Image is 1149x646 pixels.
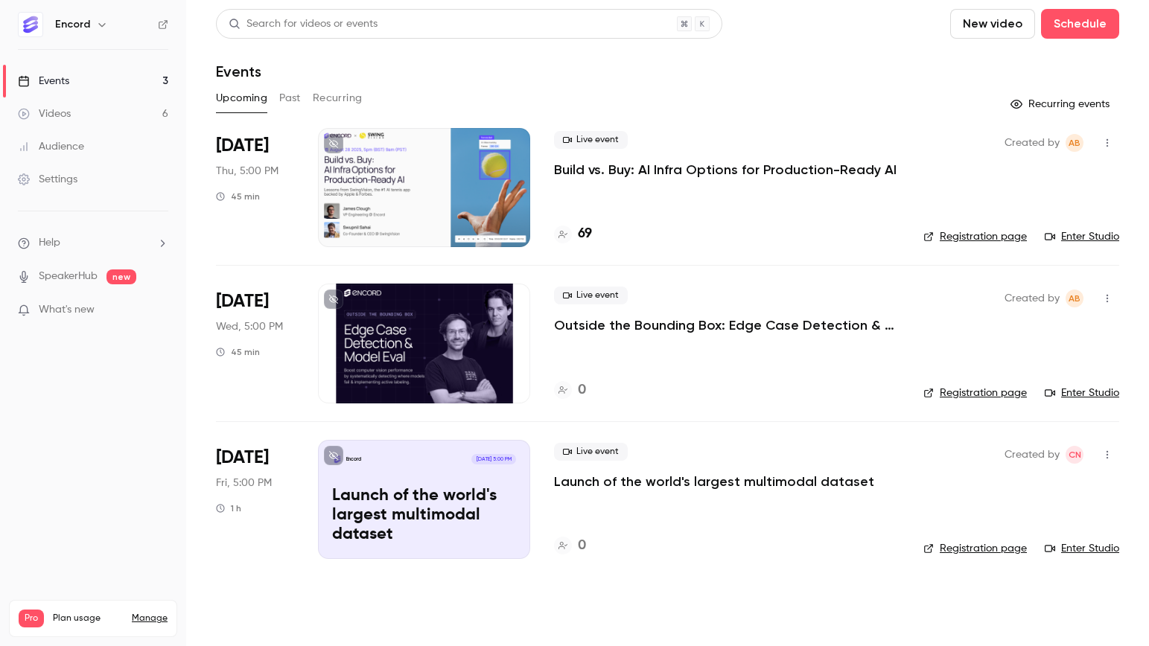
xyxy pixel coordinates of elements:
h4: 69 [578,224,592,244]
span: Live event [554,287,628,304]
a: Registration page [923,229,1027,244]
a: Registration page [923,541,1027,556]
h6: Encord [55,17,90,32]
iframe: Noticeable Trigger [150,304,168,317]
span: Wed, 5:00 PM [216,319,283,334]
div: Audience [18,139,84,154]
div: 1 h [216,502,241,514]
div: 45 min [216,191,260,202]
div: Search for videos or events [229,16,378,32]
a: 69 [554,224,592,244]
a: Launch of the world's largest multimodal dataset [554,473,874,490]
span: Thu, 5:00 PM [216,164,279,179]
p: Encord [346,455,361,463]
a: 0 [554,536,586,556]
span: Annabel Benjamin [1066,290,1083,307]
span: new [106,269,136,284]
a: Enter Studio [1045,386,1119,400]
button: Schedule [1041,9,1119,39]
a: Outside the Bounding Box: Edge Case Detection & Model Eval [554,316,900,334]
span: [DATE] [216,446,269,470]
h1: Events [216,63,261,80]
h4: 0 [578,380,586,400]
span: Live event [554,131,628,149]
a: Enter Studio [1045,541,1119,556]
div: Events [18,74,69,89]
a: Registration page [923,386,1027,400]
span: [DATE] 5:00 PM [471,454,515,464]
span: Created by [1005,446,1060,464]
img: Encord [19,13,42,36]
span: Chloe Noble [1066,446,1083,464]
span: Fri, 5:00 PM [216,476,272,490]
span: Created by [1005,290,1060,307]
button: Recurring [313,86,363,110]
span: CN [1069,446,1081,464]
a: 0 [554,380,586,400]
span: AB [1069,134,1080,152]
span: [DATE] [216,290,269,313]
span: Created by [1005,134,1060,152]
div: Sep 26 Fri, 5:00 PM (Europe/London) [216,440,294,559]
div: Aug 28 Thu, 5:00 PM (Europe/London) [216,128,294,247]
button: Recurring events [1004,92,1119,116]
a: Launch of the world's largest multimodal datasetEncord[DATE] 5:00 PMLaunch of the world's largest... [318,440,530,559]
span: [DATE] [216,134,269,158]
span: What's new [39,302,95,318]
span: Live event [554,443,628,461]
button: New video [950,9,1035,39]
span: Annabel Benjamin [1066,134,1083,152]
div: Sep 17 Wed, 5:00 PM (Europe/London) [216,284,294,403]
a: Manage [132,613,168,624]
h4: 0 [578,536,586,556]
button: Upcoming [216,86,267,110]
div: Videos [18,106,71,121]
div: Settings [18,172,77,187]
span: AB [1069,290,1080,307]
a: Enter Studio [1045,229,1119,244]
a: Build vs. Buy: AI Infra Options for Production-Ready AI [554,161,897,179]
button: Past [279,86,301,110]
span: Help [39,235,60,251]
span: Plan usage [53,613,123,624]
div: 45 min [216,346,260,358]
p: Launch of the world's largest multimodal dataset [332,487,516,544]
span: Pro [19,610,44,627]
a: SpeakerHub [39,269,98,284]
li: help-dropdown-opener [18,235,168,251]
